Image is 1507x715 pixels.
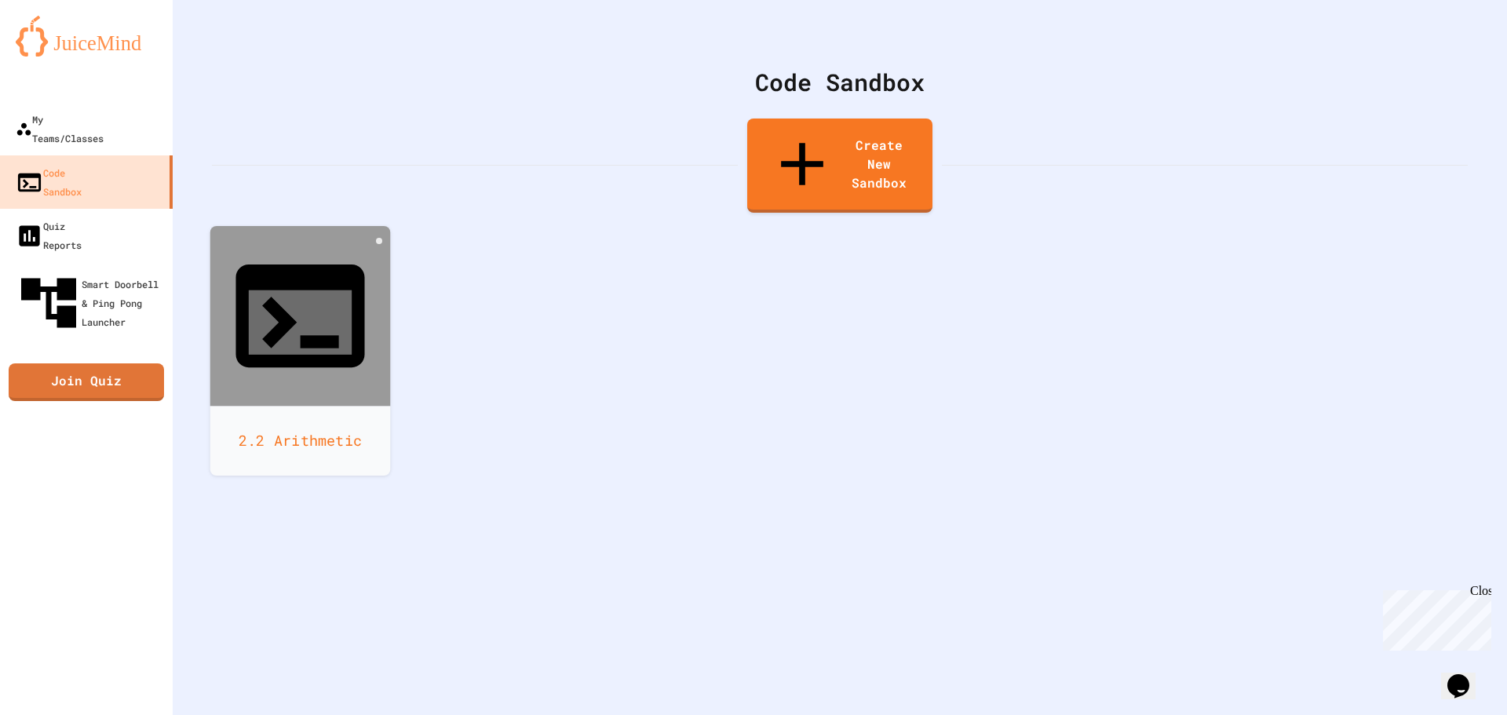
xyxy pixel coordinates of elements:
iframe: chat widget [1377,584,1491,651]
img: logo-orange.svg [16,16,157,57]
a: Create New Sandbox [747,119,932,213]
a: Join Quiz [9,363,164,401]
div: Code Sandbox [16,163,82,201]
div: Smart Doorbell & Ping Pong Launcher [16,270,166,336]
div: Quiz Reports [16,217,82,254]
a: 2.2 Arithmetic [210,226,391,476]
iframe: chat widget [1441,652,1491,699]
div: Code Sandbox [212,64,1468,100]
div: Chat with us now!Close [6,6,108,100]
div: My Teams/Classes [16,110,104,148]
div: 2.2 Arithmetic [210,406,391,476]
